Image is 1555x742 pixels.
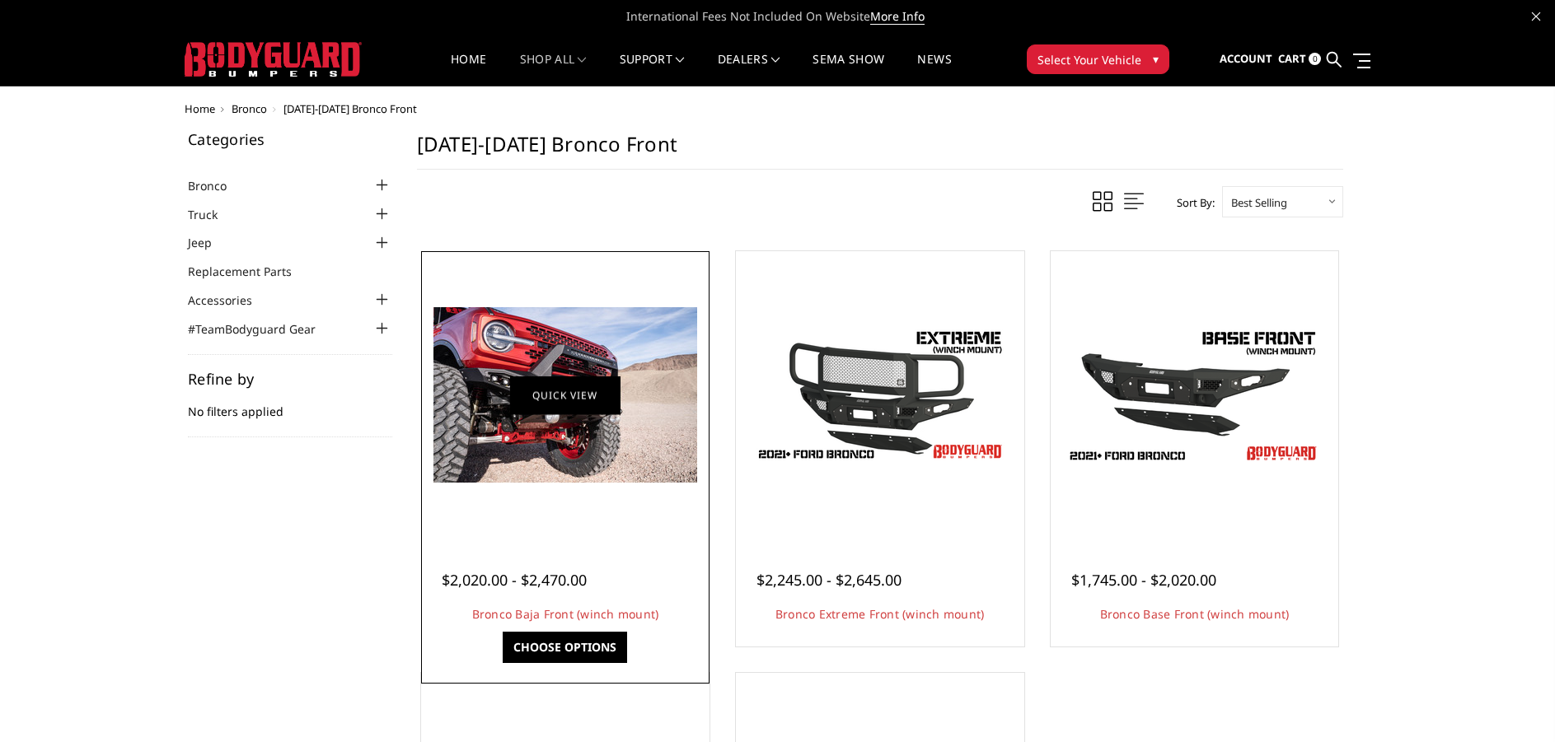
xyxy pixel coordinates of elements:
[188,263,312,280] a: Replacement Parts
[1220,37,1272,82] a: Account
[756,570,902,590] span: $2,245.00 - $2,645.00
[1153,50,1159,68] span: ▾
[188,292,273,309] a: Accessories
[188,234,232,251] a: Jeep
[433,307,697,483] img: Bronco Baja Front (winch mount)
[188,177,247,194] a: Bronco
[1071,570,1216,590] span: $1,745.00 - $2,020.00
[917,54,951,86] a: News
[425,255,705,535] a: Bodyguard Ford Bronco Bronco Baja Front (winch mount)
[232,101,267,116] a: Bronco
[188,132,392,147] h5: Categories
[1055,255,1335,535] a: Freedom Series - Bronco Base Front Bumper Bronco Base Front (winch mount)
[283,101,417,116] span: [DATE]-[DATE] Bronco Front
[1168,190,1215,215] label: Sort By:
[1309,53,1321,65] span: 0
[185,101,215,116] a: Home
[417,132,1343,170] h1: [DATE]-[DATE] Bronco Front
[188,206,238,223] a: Truck
[1027,44,1169,74] button: Select Your Vehicle
[188,320,336,338] a: #TeamBodyguard Gear
[1037,51,1141,68] span: Select Your Vehicle
[520,54,587,86] a: shop all
[1220,51,1272,66] span: Account
[718,54,780,86] a: Dealers
[442,570,587,590] span: $2,020.00 - $2,470.00
[775,606,985,622] a: Bronco Extreme Front (winch mount)
[870,8,925,25] a: More Info
[472,606,659,622] a: Bronco Baja Front (winch mount)
[503,632,627,663] a: Choose Options
[1100,606,1290,622] a: Bronco Base Front (winch mount)
[451,54,486,86] a: Home
[1278,37,1321,82] a: Cart 0
[813,54,884,86] a: SEMA Show
[740,255,1020,535] a: Bronco Extreme Front (winch mount) Bronco Extreme Front (winch mount)
[188,371,392,437] div: No filters applied
[1278,51,1306,66] span: Cart
[185,42,362,77] img: BODYGUARD BUMPERS
[620,54,685,86] a: Support
[510,376,621,414] a: Quick view
[188,371,392,386] h5: Refine by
